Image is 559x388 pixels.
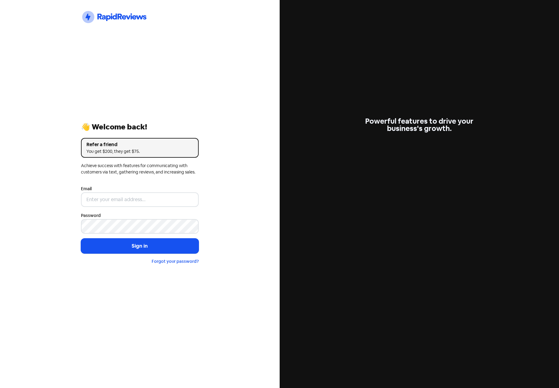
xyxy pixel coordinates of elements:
[81,163,199,175] div: Achieve success with features for communicating with customers via text, gathering reviews, and i...
[152,259,199,264] a: Forgot your password?
[86,148,193,155] div: You get $200, they get $75.
[86,141,193,148] div: Refer a friend
[360,118,478,132] div: Powerful features to drive your business's growth.
[81,186,92,192] label: Email
[81,212,101,219] label: Password
[81,192,199,207] input: Enter your email address...
[81,123,199,131] div: 👋 Welcome back!
[81,239,199,254] button: Sign in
